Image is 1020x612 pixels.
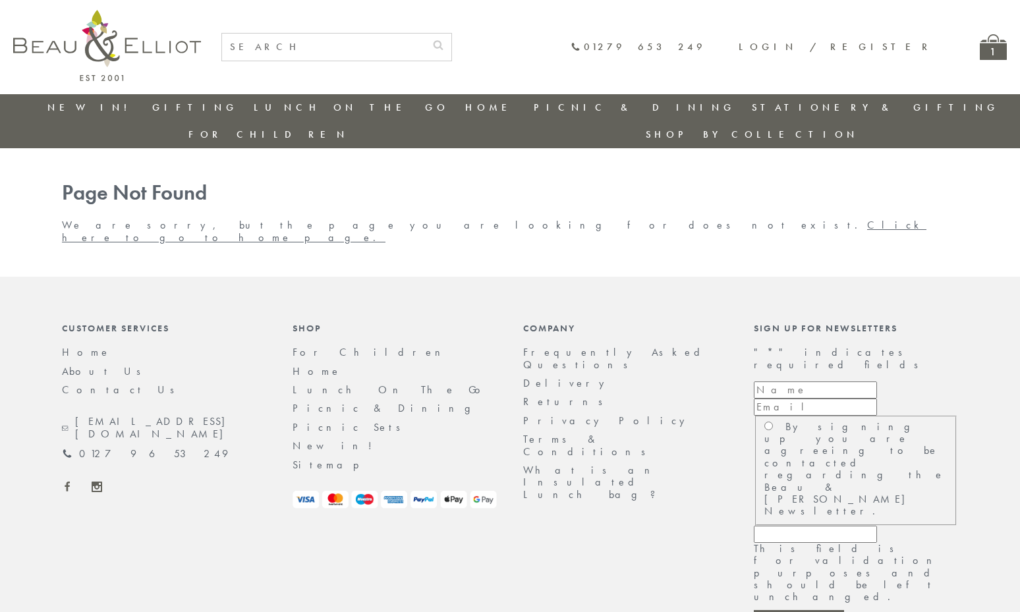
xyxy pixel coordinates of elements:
p: " " indicates required fields [754,347,958,371]
a: For Children [188,128,349,141]
a: Terms & Conditions [523,432,654,458]
a: Picnic & Dining [534,101,735,114]
input: Email [754,399,877,416]
a: Lunch On The Go [293,383,488,397]
a: 1 [980,34,1007,60]
a: Shop by collection [646,128,859,141]
h1: Page Not Found [62,181,958,206]
a: New in! [293,439,382,453]
a: About Us [62,364,150,378]
div: Sign up for newsletters [754,323,958,333]
a: 01279 653 249 [62,448,228,460]
a: Picnic & Dining [293,401,484,415]
div: We are sorry, but the page you are looking for does not exist. [49,181,971,244]
a: Privacy Policy [523,414,692,428]
a: Home [62,345,111,359]
a: New in! [47,101,136,114]
input: Name [754,381,877,399]
a: Home [293,364,341,378]
a: Login / Register [739,40,934,53]
img: payment-logos.png [293,491,497,509]
a: Frequently Asked Questions [523,345,708,371]
label: By signing up you are agreeing to be contacted regarding the Beau & [PERSON_NAME] Newsletter. [764,420,945,518]
input: SEARCH [222,34,425,61]
a: For Children [293,345,451,359]
a: Delivery [523,376,611,390]
a: Picnic Sets [293,420,409,434]
a: Gifting [152,101,238,114]
a: Sitemap [293,458,377,472]
a: [EMAIL_ADDRESS][DOMAIN_NAME] [62,416,266,440]
div: Company [523,323,727,333]
a: Contact Us [62,383,183,397]
a: 01279 653 249 [571,42,706,53]
img: logo [13,10,201,81]
a: Click here to go to home page. [62,218,926,244]
a: What is an Insulated Lunch bag? [523,463,666,501]
div: This field is for validation purposes and should be left unchanged. [754,543,958,603]
a: Home [465,101,518,114]
div: Customer Services [62,323,266,333]
a: Returns [523,395,611,408]
a: Stationery & Gifting [752,101,999,114]
div: Shop [293,323,497,333]
a: Lunch On The Go [254,101,449,114]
